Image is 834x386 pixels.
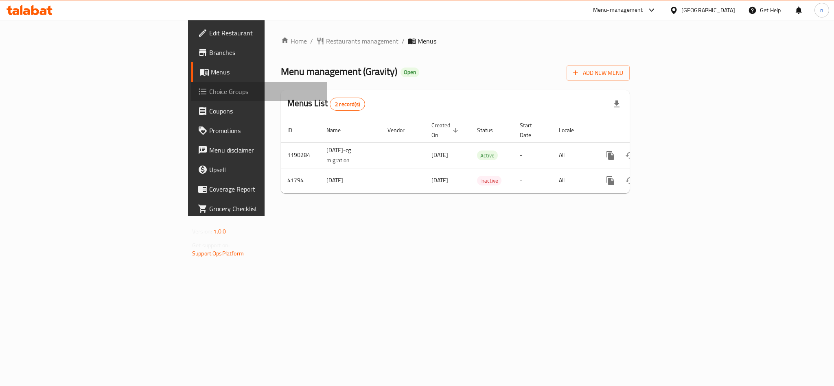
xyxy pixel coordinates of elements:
span: Inactive [477,176,501,185]
td: - [513,168,552,193]
span: Grocery Checklist [209,204,321,214]
a: Menus [191,62,327,82]
div: Menu-management [593,5,643,15]
span: Created On [431,120,461,140]
button: Change Status [620,171,640,190]
span: ID [287,125,303,135]
a: Branches [191,43,327,62]
span: Promotions [209,126,321,135]
span: Status [477,125,503,135]
a: Coverage Report [191,179,327,199]
span: Coupons [209,106,321,116]
span: 1.0.0 [213,226,226,237]
li: / [402,36,405,46]
button: more [601,146,620,165]
a: Edit Restaurant [191,23,327,43]
span: Menu management ( Gravity ) [281,62,397,81]
button: Change Status [620,146,640,165]
div: Open [401,68,419,77]
span: Menu disclaimer [209,145,321,155]
span: Name [326,125,351,135]
td: [DATE] [320,168,381,193]
td: All [552,142,594,168]
table: enhanced table [281,118,685,193]
span: Restaurants management [326,36,398,46]
div: [GEOGRAPHIC_DATA] [681,6,735,15]
a: Menu disclaimer [191,140,327,160]
td: All [552,168,594,193]
span: Locale [559,125,584,135]
span: Branches [209,48,321,57]
span: n [820,6,823,15]
span: Get support on: [192,240,230,251]
a: Restaurants management [316,36,398,46]
span: Open [401,69,419,76]
span: Edit Restaurant [209,28,321,38]
h2: Menus List [287,97,365,111]
td: [DATE]-cg migration [320,142,381,168]
div: Total records count [330,98,365,111]
span: Active [477,151,498,160]
span: Vendor [387,125,415,135]
a: Grocery Checklist [191,199,327,218]
nav: breadcrumb [281,36,630,46]
td: - [513,142,552,168]
span: [DATE] [431,175,448,185]
a: Upsell [191,160,327,179]
span: Start Date [520,120,543,140]
span: Upsell [209,165,321,174]
span: 2 record(s) [330,100,365,108]
div: Export file [607,94,626,114]
span: [DATE] [431,150,448,160]
th: Actions [594,118,685,143]
span: Choice Groups [209,87,321,96]
span: Menus [211,67,321,77]
span: Add New Menu [573,68,623,78]
span: Version: [192,226,212,237]
a: Support.OpsPlatform [192,248,244,259]
span: Coverage Report [209,184,321,194]
button: more [601,171,620,190]
button: Add New Menu [567,65,630,81]
a: Promotions [191,121,327,140]
span: Menus [418,36,436,46]
a: Choice Groups [191,82,327,101]
a: Coupons [191,101,327,121]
